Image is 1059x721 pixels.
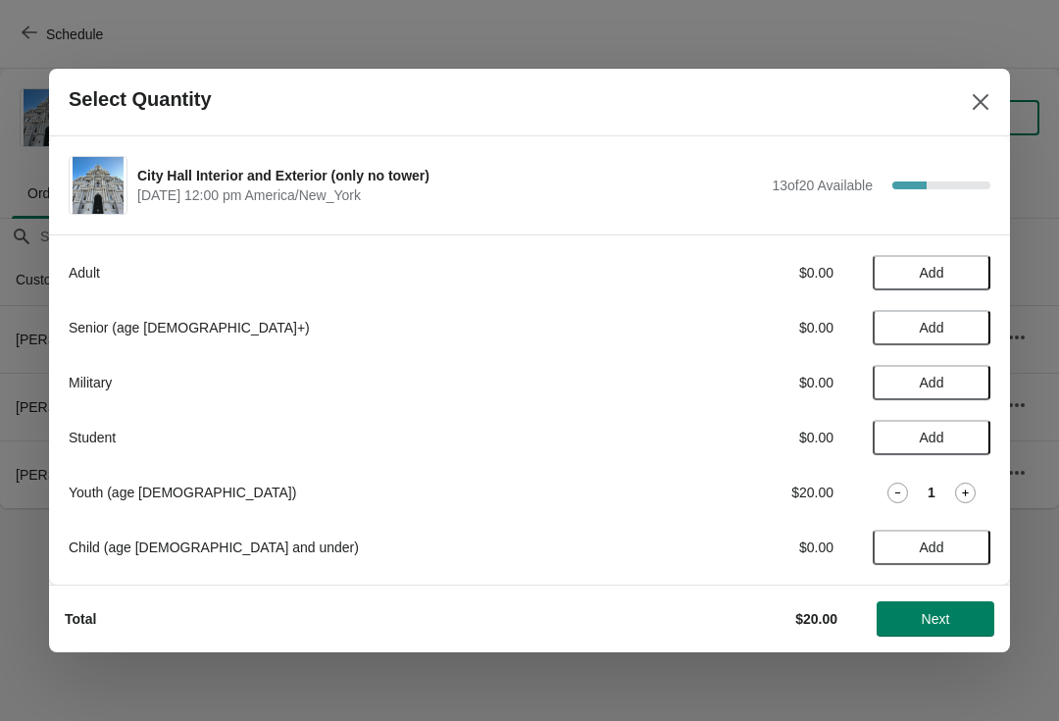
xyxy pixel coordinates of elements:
div: Adult [69,263,613,283]
span: 13 of 20 Available [772,178,873,193]
h2: Select Quantity [69,88,212,111]
div: Student [69,428,613,447]
div: Senior (age [DEMOGRAPHIC_DATA]+) [69,318,613,337]
span: Add [920,540,944,555]
span: Add [920,320,944,335]
strong: Total [65,611,96,627]
div: $0.00 [652,373,833,392]
img: City Hall Interior and Exterior (only no tower) | | August 21 | 12:00 pm America/New_York [73,157,125,214]
span: Add [920,265,944,281]
span: Next [922,611,950,627]
span: Add [920,430,944,445]
button: Add [873,420,990,455]
button: Next [877,601,994,637]
strong: $20.00 [795,611,837,627]
div: $0.00 [652,538,833,557]
div: $0.00 [652,263,833,283]
div: Youth (age [DEMOGRAPHIC_DATA]) [69,483,613,502]
div: Military [69,373,613,392]
button: Close [963,84,998,120]
button: Add [873,365,990,400]
div: $0.00 [652,428,833,447]
span: Add [920,375,944,390]
button: Add [873,310,990,345]
div: $20.00 [652,483,833,502]
div: Child (age [DEMOGRAPHIC_DATA] and under) [69,538,613,557]
span: [DATE] 12:00 pm America/New_York [137,185,762,205]
strong: 1 [928,483,935,502]
button: Add [873,530,990,565]
span: City Hall Interior and Exterior (only no tower) [137,166,762,185]
div: $0.00 [652,318,833,337]
button: Add [873,255,990,290]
